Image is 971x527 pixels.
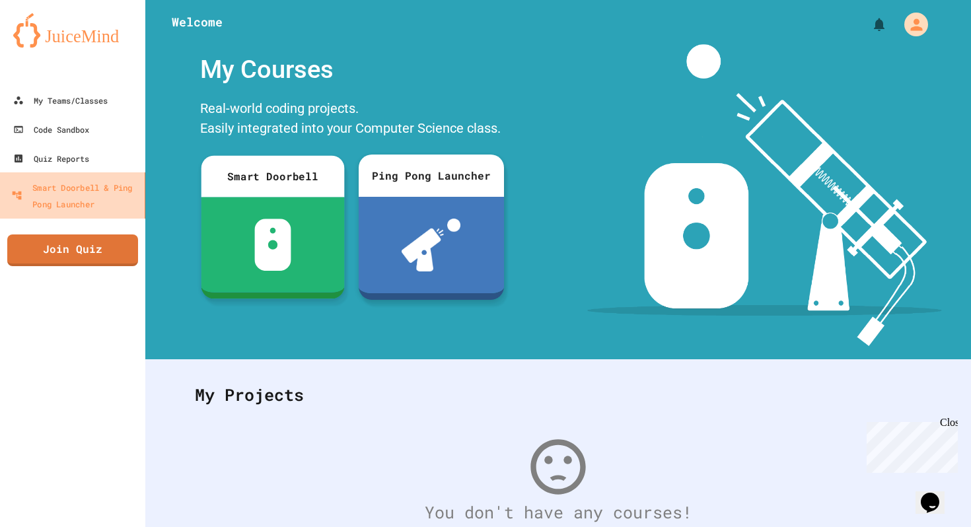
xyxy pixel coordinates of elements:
[13,122,89,137] div: Code Sandbox
[890,9,931,40] div: My Account
[194,44,511,95] div: My Courses
[359,155,504,197] div: Ping Pong Launcher
[5,5,91,84] div: Chat with us now!Close
[13,151,89,166] div: Quiz Reports
[182,369,935,421] div: My Projects
[201,155,344,197] div: Smart Doorbell
[254,219,291,271] img: sdb-white.svg
[847,13,890,36] div: My Notifications
[916,474,958,514] iframe: chat widget
[13,92,108,108] div: My Teams/Classes
[587,44,941,346] img: banner-image-my-projects.png
[402,219,460,271] img: ppl-with-ball.png
[7,234,138,266] a: Join Quiz
[13,13,132,48] img: logo-orange.svg
[194,95,511,145] div: Real-world coding projects. Easily integrated into your Computer Science class.
[11,179,139,211] div: Smart Doorbell & Ping Pong Launcher
[182,500,935,525] div: You don't have any courses!
[861,417,958,473] iframe: chat widget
